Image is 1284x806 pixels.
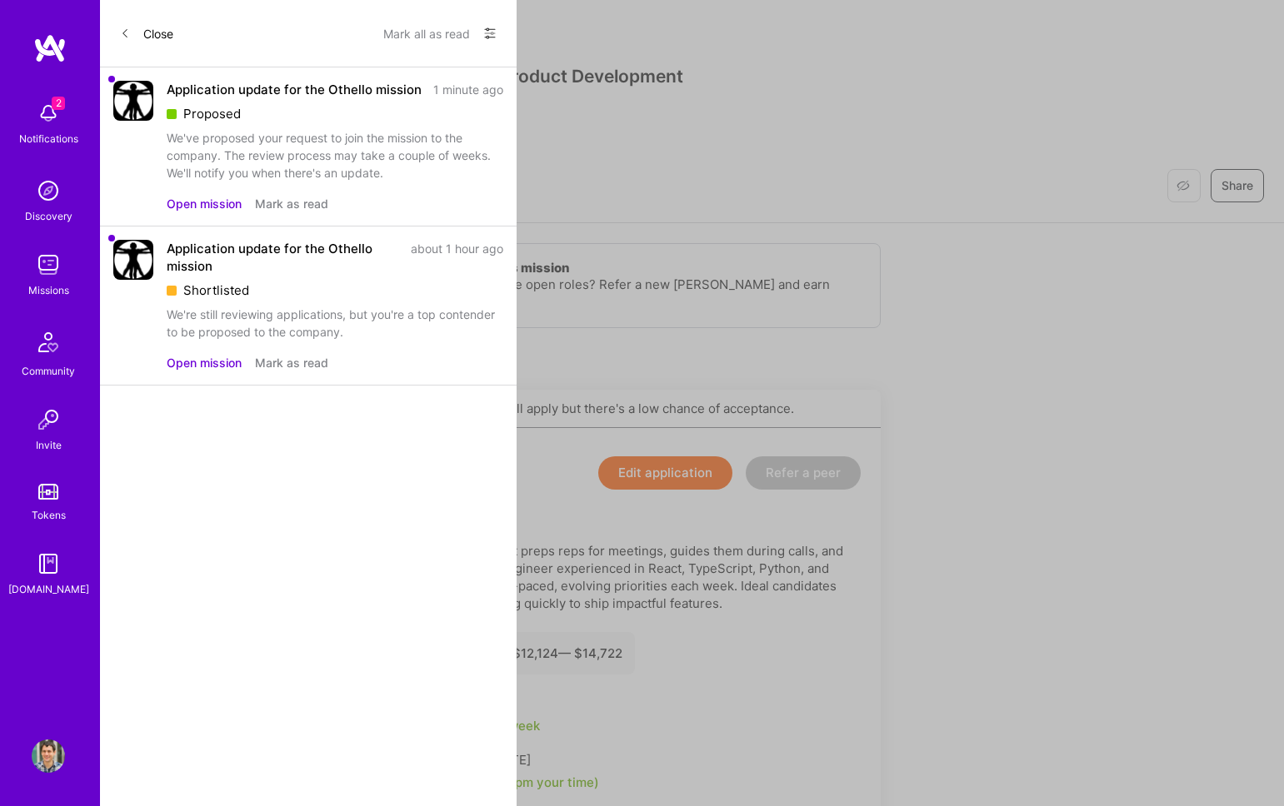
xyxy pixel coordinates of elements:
[113,240,153,280] img: Company Logo
[32,174,65,207] img: discovery
[32,739,65,773] img: User Avatar
[255,354,328,371] button: Mark as read
[167,240,401,275] div: Application update for the Othello mission
[383,20,470,47] button: Mark all as read
[167,195,242,212] button: Open mission
[32,506,66,524] div: Tokens
[411,240,503,275] div: about 1 hour ago
[38,484,58,500] img: tokens
[32,403,65,436] img: Invite
[167,354,242,371] button: Open mission
[433,81,503,98] div: 1 minute ago
[33,33,67,63] img: logo
[113,81,153,121] img: Company Logo
[28,322,68,362] img: Community
[120,20,173,47] button: Close
[167,81,422,98] div: Application update for the Othello mission
[255,195,328,212] button: Mark as read
[27,739,69,773] a: User Avatar
[167,281,503,299] div: Shortlisted
[32,547,65,580] img: guide book
[167,129,503,182] div: We've proposed your request to join the mission to the company. The review process may take a cou...
[36,436,62,454] div: Invite
[8,580,89,598] div: [DOMAIN_NAME]
[25,207,72,225] div: Discovery
[167,105,503,122] div: Proposed
[22,362,75,380] div: Community
[167,306,503,341] div: We're still reviewing applications, but you're a top contender to be proposed to the company.
[28,281,69,299] div: Missions
[32,248,65,281] img: teamwork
